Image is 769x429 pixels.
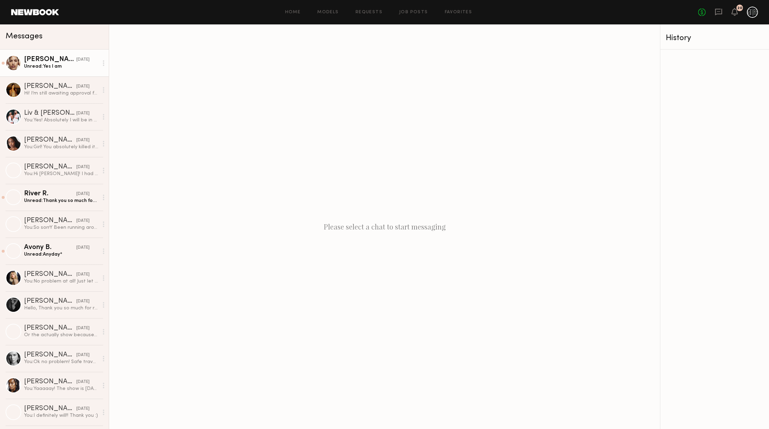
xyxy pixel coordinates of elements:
div: [PERSON_NAME] [24,271,76,278]
div: [DATE] [76,244,90,251]
div: Unread: Anyday* [24,251,98,258]
div: Unread: Yes I am [24,63,98,70]
div: You: No problem at all! Just let me know what time you an swing by [DATE]? [24,278,98,285]
div: [PERSON_NAME] [24,325,76,332]
a: Home [285,10,301,15]
div: [DATE] [76,110,90,117]
div: Please select a chat to start messaging [109,24,660,429]
div: History [666,34,763,42]
div: Avony B. [24,244,76,251]
span: Messages [6,32,43,40]
div: [DATE] [76,57,90,63]
div: You: Yaaaaay! The show is [DATE] 4pm. Its a really short show. Are you free that day? [24,385,98,392]
div: [DATE] [76,137,90,144]
div: [DATE] [76,83,90,90]
a: Job Posts [399,10,428,15]
div: [PERSON_NAME] [24,83,76,90]
div: [DATE] [76,352,90,359]
div: [PERSON_NAME] [24,298,76,305]
div: You: Yes! Absolutely I will be in touch :) [24,117,98,123]
div: River R. [24,190,76,197]
div: Hi! I’m still awaiting approval for your end! [24,90,98,97]
div: [PERSON_NAME] [24,137,76,144]
div: [DATE] [76,271,90,278]
div: [PERSON_NAME] [24,217,76,224]
div: [DATE] [76,379,90,385]
div: [DATE] [76,406,90,412]
div: Liv & [PERSON_NAME] [24,110,76,117]
div: Or the actually show because I wouldn’t be able to get there until 4 [24,332,98,338]
div: [PERSON_NAME] [24,352,76,359]
div: You: Girl! You absolutely killed it! such a pleasure. I'm working on getting a bigger budget. Wou... [24,144,98,150]
div: You: Ok no problem! Safe travels! [24,359,98,365]
div: [DATE] [76,218,90,224]
div: Hello, Thank you so much for reaching out. I’m truly honored to be considered! Unfortunately, I’v... [24,305,98,311]
div: [PERSON_NAME] [24,405,76,412]
div: You: So sorrY Been running around like a crazy woman lol [24,224,98,231]
div: [PERSON_NAME] [24,378,76,385]
a: Models [317,10,338,15]
div: [PERSON_NAME] [24,56,76,63]
a: Requests [356,10,382,15]
div: [DATE] [76,298,90,305]
div: You: I definitely will!! Thank you :) [24,412,98,419]
a: Favorites [444,10,472,15]
div: [PERSON_NAME] [24,164,76,171]
div: You: Hi [PERSON_NAME]! I had to put a future date because we forgot to send the request [DATE] [24,171,98,177]
div: [DATE] [76,325,90,332]
div: Unread: Thank you so much for the opportunity to work with you [PERSON_NAME]! I loved walking for... [24,197,98,204]
div: 20 [737,6,742,10]
div: [DATE] [76,164,90,171]
div: [DATE] [76,191,90,197]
